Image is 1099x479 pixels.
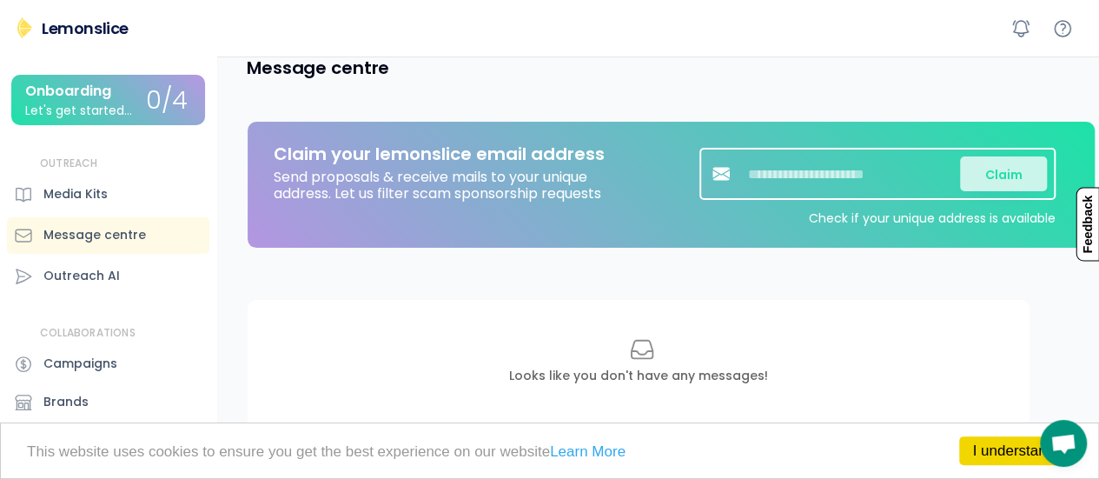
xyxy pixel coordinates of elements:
[1040,420,1087,467] a: Open chat
[27,444,1072,459] p: This website uses cookies to ensure you get the best experience on our website
[14,17,35,38] img: Lemonslice
[274,164,621,202] div: Send proposals & receive mails to your unique address. Let us filter scam sponsorship requests
[43,393,89,411] div: Brands
[40,156,98,171] div: OUTREACH
[960,156,1047,191] button: Claim
[274,143,605,164] div: Claim your lemonslice email address
[25,83,111,99] div: Onboarding
[959,436,1072,465] a: I understand!
[550,443,626,460] a: Learn More
[43,267,120,285] div: Outreach AI
[42,17,129,39] div: Lemonslice
[25,104,132,117] div: Let's get started...
[809,209,1056,226] div: Check if your unique address is available
[43,226,146,244] div: Message centre
[146,88,188,115] div: 0/4
[247,57,389,79] h4: Message centre
[43,185,108,203] div: Media Kits
[40,326,136,341] div: COLLABORATIONS
[509,368,768,385] div: Looks like you don't have any messages!
[43,355,117,373] div: Campaigns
